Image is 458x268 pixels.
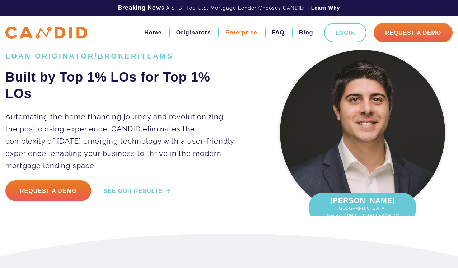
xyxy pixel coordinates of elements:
[272,27,285,39] a: FAQ
[299,27,313,39] a: Blog
[118,4,166,11] b: Breaking News:
[5,52,237,60] h1: LOAN ORIGINATOR/BROKER/TEAMS
[104,187,172,195] a: SEE OUR RESULTS
[316,205,409,219] span: [GEOGRAPHIC_DATA], [GEOGRAPHIC_DATA] | $80M/yr.
[5,180,91,201] a: Request a Demo
[374,23,453,42] a: Request A Demo
[5,111,237,172] p: Automating the home financing journey and revolutionizing the post closing experience. CANDID eli...
[5,27,87,39] img: CANDID APP
[144,27,162,39] a: Home
[225,27,257,39] a: Enterprise
[280,50,445,215] img: Lucas Johnson
[311,4,340,11] a: Learn Why
[309,193,416,223] div: [PERSON_NAME]
[176,27,211,39] a: Originators
[5,69,237,102] h2: Built by Top 1% LOs for Top 1% LOs
[324,23,367,42] a: Login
